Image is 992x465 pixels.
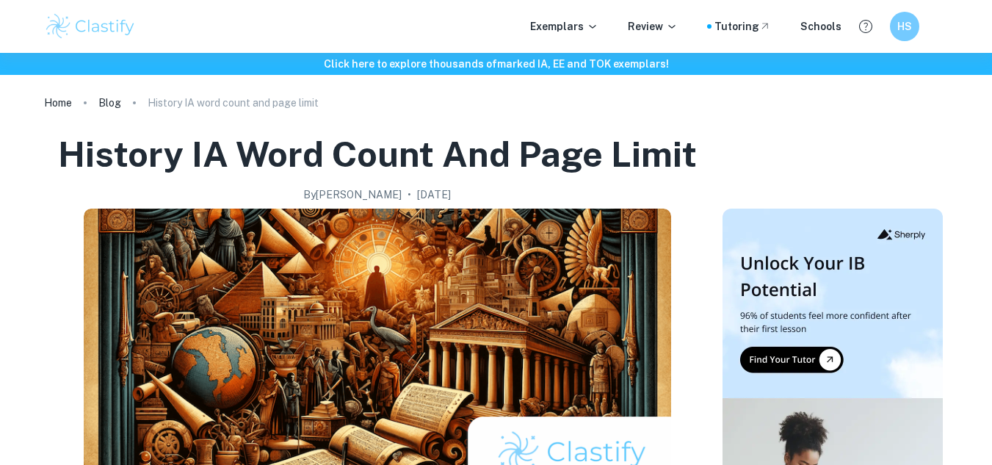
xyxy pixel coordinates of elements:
[890,12,919,41] button: HS
[800,18,841,35] a: Schools
[628,18,678,35] p: Review
[58,131,697,178] h1: History IA word count and page limit
[3,56,989,72] h6: Click here to explore thousands of marked IA, EE and TOK exemplars !
[303,187,402,203] h2: By [PERSON_NAME]
[896,18,913,35] h6: HS
[44,93,72,113] a: Home
[417,187,451,203] h2: [DATE]
[714,18,771,35] a: Tutoring
[44,12,137,41] img: Clastify logo
[408,187,411,203] p: •
[853,14,878,39] button: Help and Feedback
[98,93,121,113] a: Blog
[530,18,598,35] p: Exemplars
[148,95,319,111] p: History IA word count and page limit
